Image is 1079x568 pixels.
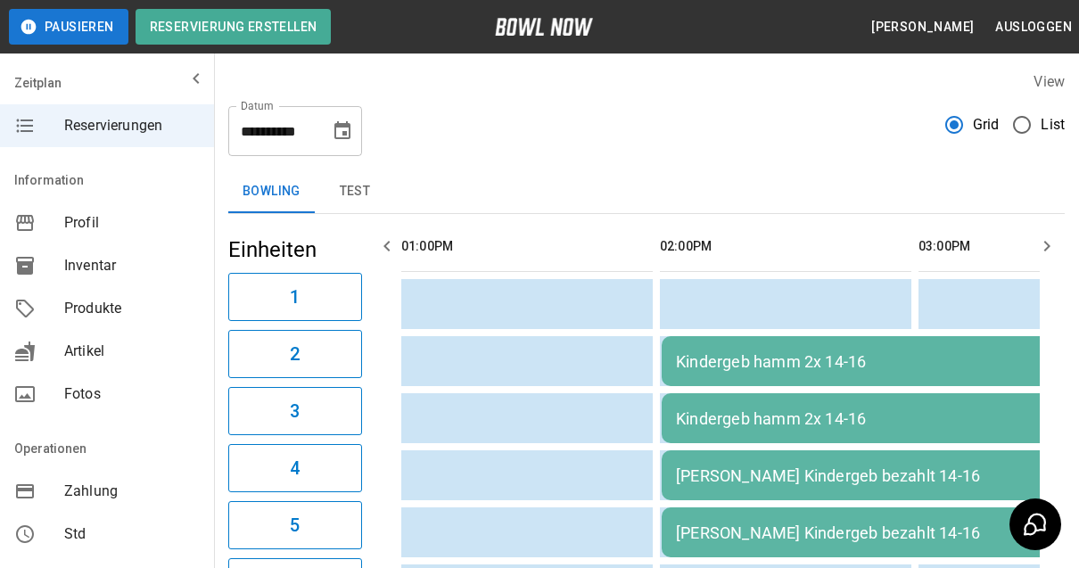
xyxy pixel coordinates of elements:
[64,523,200,545] span: Std
[325,113,360,149] button: Choose date, selected date is 12. Okt. 2025
[290,283,300,311] h6: 1
[64,255,200,276] span: Inventar
[988,11,1079,44] button: Ausloggen
[864,11,981,44] button: [PERSON_NAME]
[228,170,1065,213] div: inventory tabs
[9,9,128,45] button: Pausieren
[64,383,200,405] span: Fotos
[228,444,362,492] button: 4
[660,221,911,272] th: 02:00PM
[64,115,200,136] span: Reservierungen
[228,273,362,321] button: 1
[136,9,332,45] button: Reservierung erstellen
[290,340,300,368] h6: 2
[64,481,200,502] span: Zahlung
[228,170,315,213] button: Bowling
[228,235,362,264] h5: Einheiten
[495,18,593,36] img: logo
[64,212,200,234] span: Profil
[290,454,300,482] h6: 4
[228,387,362,435] button: 3
[228,330,362,378] button: 2
[315,170,395,213] button: test
[64,298,200,319] span: Produkte
[228,501,362,549] button: 5
[1034,73,1065,90] label: View
[64,341,200,362] span: Artikel
[401,221,653,272] th: 01:00PM
[290,397,300,425] h6: 3
[1041,114,1065,136] span: List
[290,511,300,539] h6: 5
[973,114,1000,136] span: Grid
